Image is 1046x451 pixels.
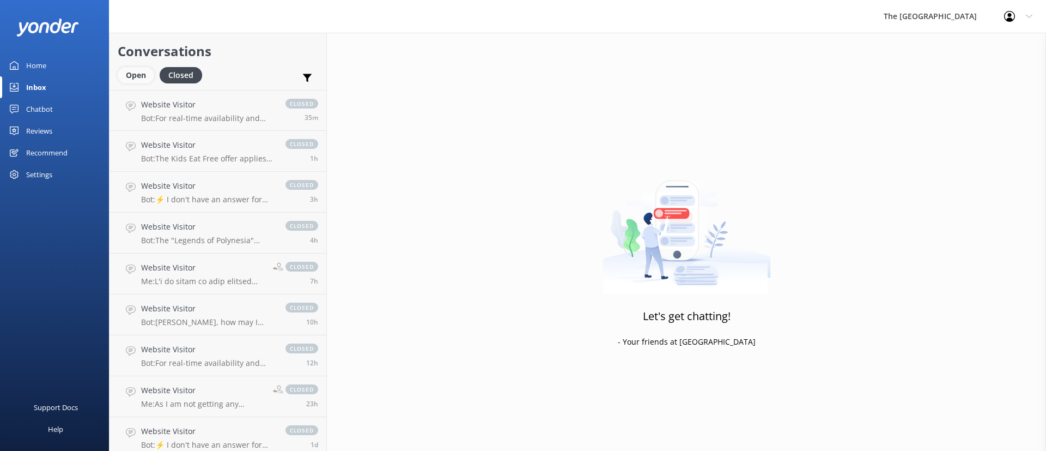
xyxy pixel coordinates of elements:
span: Aug 22 2025 07:08pm (UTC -10:00) Pacific/Honolulu [310,236,318,245]
h4: Website Visitor [141,262,265,274]
span: Aug 22 2025 09:36pm (UTC -10:00) Pacific/Honolulu [310,154,318,163]
p: Bot: ⚡ I don't have an answer for that in my knowledge base. Please try and rephrase your questio... [141,195,275,205]
p: Bot: ⚡ I don't have an answer for that in my knowledge base. Please try and rephrase your questio... [141,440,275,450]
p: Bot: [PERSON_NAME], how may I help you? [141,317,275,327]
span: Aug 22 2025 12:18am (UTC -10:00) Pacific/Honolulu [306,399,318,408]
div: Help [48,418,63,440]
span: Aug 22 2025 11:16am (UTC -10:00) Pacific/Honolulu [306,358,318,368]
span: closed [285,425,318,435]
h4: Website Visitor [141,425,275,437]
p: Bot: For real-time availability and accommodation bookings, please visit [URL][DOMAIN_NAME]. [141,358,275,368]
a: Website VisitorBot:The Kids Eat Free offer applies when you book a Kids Eat Free deal at The [GEO... [110,131,326,172]
h4: Website Visitor [141,180,275,192]
span: closed [285,303,318,312]
span: Aug 22 2025 10:56pm (UTC -10:00) Pacific/Honolulu [305,113,318,122]
span: Aug 22 2025 04:20pm (UTC -10:00) Pacific/Honolulu [310,276,318,286]
img: yonder-white-logo.png [16,19,79,37]
p: Me: As I am not getting any response, I will now close this chatbox. Please feel free to reach ou... [141,399,265,409]
span: closed [285,180,318,190]
p: Me: L'i do sitam co adip elitsed doe te inc utl ETDOL magnaal/enima mini ven quis nostrud. Ex ull... [141,276,265,286]
a: Website VisitorBot:For real-time availability and accommodation bookings, please visit [URL][DOMA... [110,90,326,131]
a: Website VisitorBot:[PERSON_NAME], how may I help you?closed10h [110,294,326,335]
h2: Conversations [118,41,318,62]
div: Closed [160,67,202,83]
a: Website VisitorBot:For real-time availability and accommodation bookings, please visit [URL][DOMA... [110,335,326,376]
a: Open [118,69,160,81]
h4: Website Visitor [141,99,275,111]
img: artwork of a man stealing a conversation from at giant smartphone [603,158,771,294]
h4: Website Visitor [141,303,275,315]
a: Closed [160,69,208,81]
a: Website VisitorMe:As I am not getting any response, I will now close this chatbox. Please feel fr... [110,376,326,417]
p: Bot: For real-time availability and accommodation bookings, please visit [URL][DOMAIN_NAME]. [141,113,275,123]
div: Chatbot [26,98,53,120]
span: closed [285,384,318,394]
p: Bot: The "Legends of Polynesia" Island Night Umu Feast and Drum Dance Show costs $NZ 99 per adult... [141,236,275,245]
div: Inbox [26,76,46,98]
h3: Let's get chatting! [643,308,731,325]
div: Support Docs [34,396,78,418]
h4: Website Visitor [141,344,275,356]
span: closed [285,139,318,149]
div: Open [118,67,154,83]
h4: Website Visitor [141,384,265,396]
h4: Website Visitor [141,221,275,233]
h4: Website Visitor [141,139,275,151]
div: Recommend [26,142,68,164]
p: - Your friends at [GEOGRAPHIC_DATA] [618,336,756,348]
span: closed [285,262,318,272]
span: Aug 21 2025 08:00pm (UTC -10:00) Pacific/Honolulu [311,440,318,449]
div: Reviews [26,120,52,142]
div: Home [26,55,46,76]
a: Website VisitorBot:The "Legends of Polynesia" Island Night Umu Feast and Drum Dance Show costs $N... [110,213,326,254]
span: Aug 22 2025 12:54pm (UTC -10:00) Pacific/Honolulu [306,317,318,327]
p: Bot: The Kids Eat Free offer applies when you book a Kids Eat Free deal at The [GEOGRAPHIC_DATA].... [141,154,275,164]
a: Website VisitorMe:L'i do sitam co adip elitsed doe te inc utl ETDOL magnaal/enima mini ven quis n... [110,254,326,294]
span: closed [285,221,318,231]
div: Settings [26,164,52,185]
span: closed [285,99,318,109]
a: Website VisitorBot:⚡ I don't have an answer for that in my knowledge base. Please try and rephras... [110,172,326,213]
span: closed [285,344,318,353]
span: Aug 22 2025 07:56pm (UTC -10:00) Pacific/Honolulu [310,195,318,204]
